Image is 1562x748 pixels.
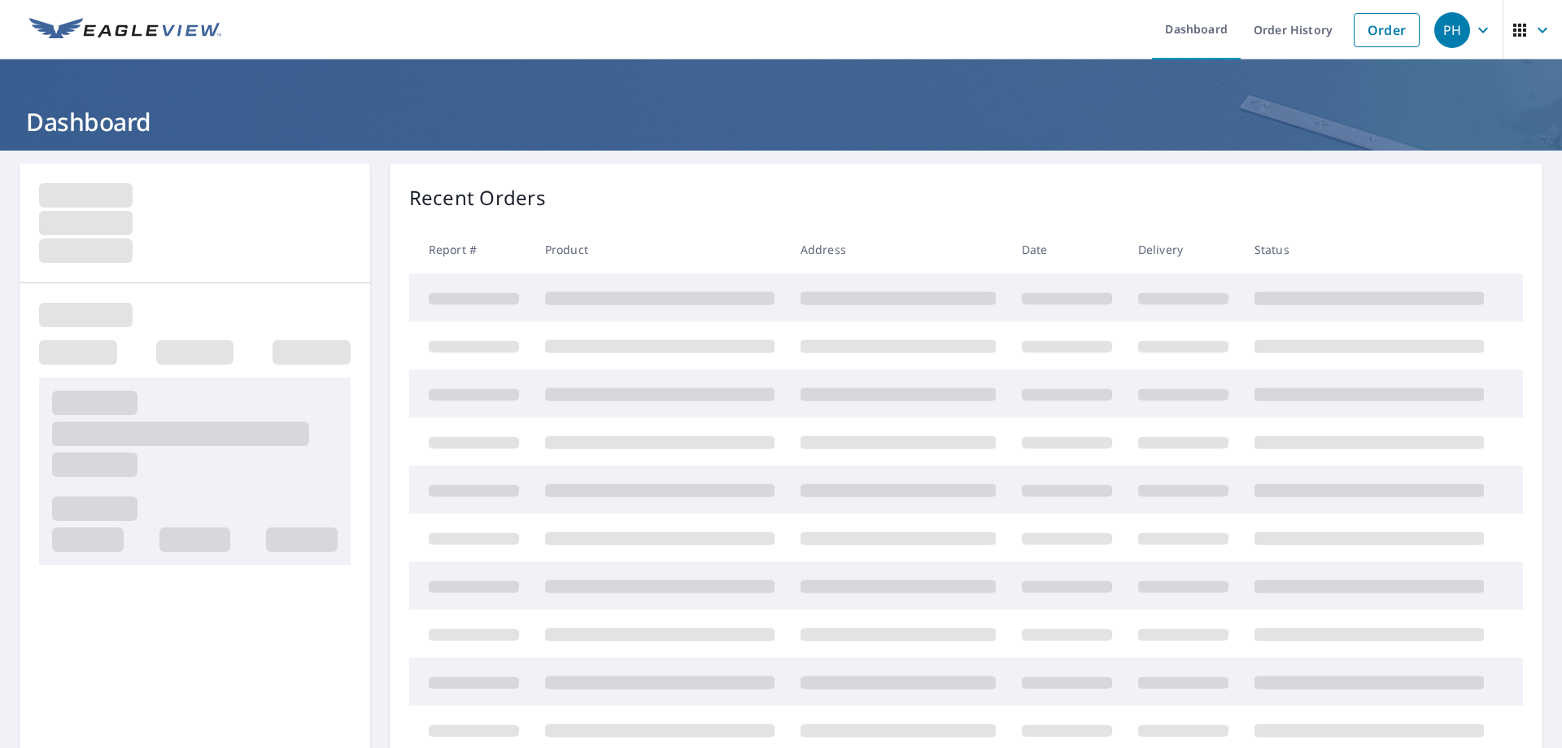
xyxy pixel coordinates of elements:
th: Delivery [1125,225,1241,273]
div: PH [1434,12,1470,48]
th: Status [1241,225,1497,273]
img: EV Logo [29,18,221,42]
th: Date [1009,225,1125,273]
p: Recent Orders [409,183,546,212]
th: Address [788,225,1009,273]
h1: Dashboard [20,105,1542,138]
th: Report # [409,225,532,273]
th: Product [532,225,788,273]
a: Order [1354,13,1420,47]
